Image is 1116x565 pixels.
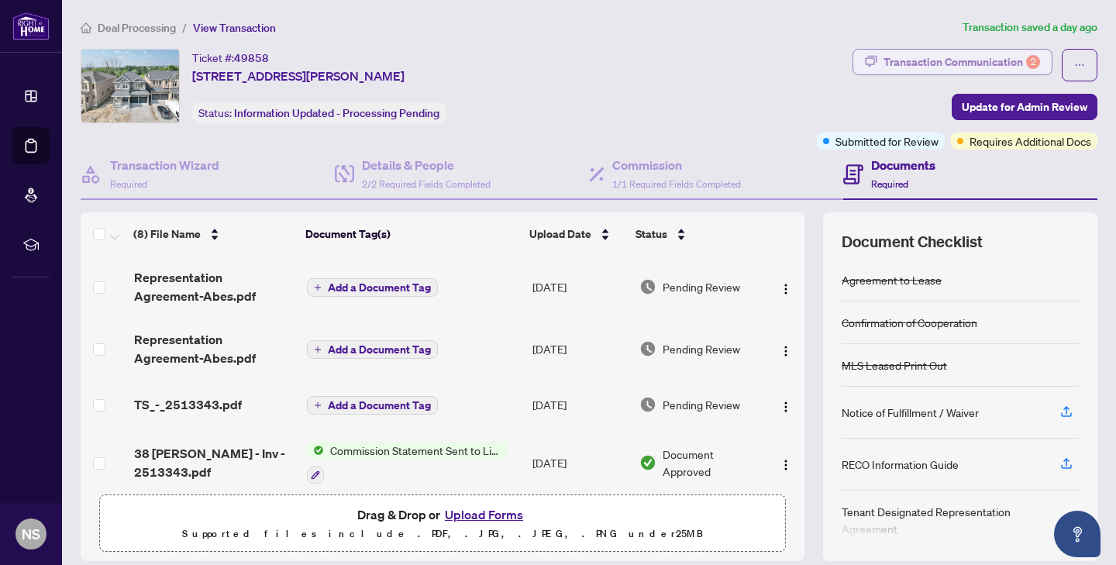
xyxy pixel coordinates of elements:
button: Logo [773,392,798,417]
span: Representation Agreement-Abes.pdf [134,330,294,367]
span: Submitted for Review [835,133,939,150]
div: RECO Information Guide [842,456,959,473]
p: Supported files include .PDF, .JPG, .JPEG, .PNG under 25 MB [109,525,776,543]
td: [DATE] [526,380,633,429]
img: Document Status [639,340,656,357]
span: plus [314,346,322,353]
span: Add a Document Tag [328,400,431,411]
button: Add a Document Tag [307,278,438,297]
div: Notice of Fulfillment / Waiver [842,404,979,421]
span: home [81,22,91,33]
h4: Commission [612,156,741,174]
span: Representation Agreement-Abes.pdf [134,268,294,305]
span: View Transaction [193,21,276,35]
img: Logo [780,283,792,295]
button: Add a Document Tag [307,277,438,298]
button: Transaction Communication2 [852,49,1052,75]
span: ellipsis [1074,60,1085,71]
span: Requires Additional Docs [970,133,1091,150]
th: Status [629,212,762,256]
span: Upload Date [529,226,591,243]
span: NS [22,523,40,545]
div: Confirmation of Cooperation [842,314,977,331]
span: plus [314,284,322,291]
h4: Documents [871,156,935,174]
span: Pending Review [663,340,740,357]
img: Document Status [639,278,656,295]
span: Add a Document Tag [328,282,431,293]
span: Pending Review [663,278,740,295]
img: Document Status [639,454,656,471]
h4: Transaction Wizard [110,156,219,174]
img: Status Icon [307,442,324,459]
button: Status IconCommission Statement Sent to Listing Brokerage [307,442,508,484]
th: (8) File Name [127,212,299,256]
button: Logo [773,274,798,299]
div: Ticket #: [192,49,269,67]
div: 2 [1026,55,1040,69]
h4: Details & People [362,156,491,174]
div: Tenant Designated Representation Agreement [842,503,1042,537]
button: Add a Document Tag [307,339,438,360]
img: Document Status [639,396,656,413]
button: Add a Document Tag [307,340,438,359]
span: Document Checklist [842,231,983,253]
span: Status [635,226,667,243]
button: Logo [773,336,798,361]
button: Upload Forms [440,505,528,525]
span: Required [110,178,147,190]
span: (8) File Name [133,226,201,243]
button: Update for Admin Review [952,94,1097,120]
li: / [182,19,187,36]
td: [DATE] [526,429,633,496]
span: TS_-_2513343.pdf [134,395,242,414]
span: Pending Review [663,396,740,413]
th: Document Tag(s) [299,212,523,256]
span: plus [314,401,322,409]
span: Update for Admin Review [962,95,1087,119]
button: Add a Document Tag [307,396,438,415]
img: Logo [780,459,792,471]
span: Document Approved [663,446,760,480]
img: IMG-N12345037_1.jpg [81,50,179,122]
span: 49858 [234,51,269,65]
article: Transaction saved a day ago [963,19,1097,36]
span: Deal Processing [98,21,176,35]
span: Information Updated - Processing Pending [234,106,439,120]
button: Logo [773,450,798,475]
img: Logo [780,345,792,357]
div: Agreement to Lease [842,271,942,288]
img: Logo [780,401,792,413]
span: Required [871,178,908,190]
span: [STREET_ADDRESS][PERSON_NAME] [192,67,405,85]
span: Commission Statement Sent to Listing Brokerage [324,442,508,459]
span: 1/1 Required Fields Completed [612,178,741,190]
th: Upload Date [523,212,629,256]
div: Status: [192,102,446,123]
div: MLS Leased Print Out [842,357,947,374]
img: logo [12,12,50,40]
td: [DATE] [526,256,633,318]
span: Drag & Drop or [357,505,528,525]
div: Transaction Communication [883,50,1040,74]
td: [DATE] [526,318,633,380]
button: Open asap [1054,511,1100,557]
span: Add a Document Tag [328,344,431,355]
span: 38 [PERSON_NAME] - Inv - 2513343.pdf [134,444,294,481]
button: Add a Document Tag [307,395,438,415]
span: 2/2 Required Fields Completed [362,178,491,190]
span: Drag & Drop orUpload FormsSupported files include .PDF, .JPG, .JPEG, .PNG under25MB [100,495,785,553]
